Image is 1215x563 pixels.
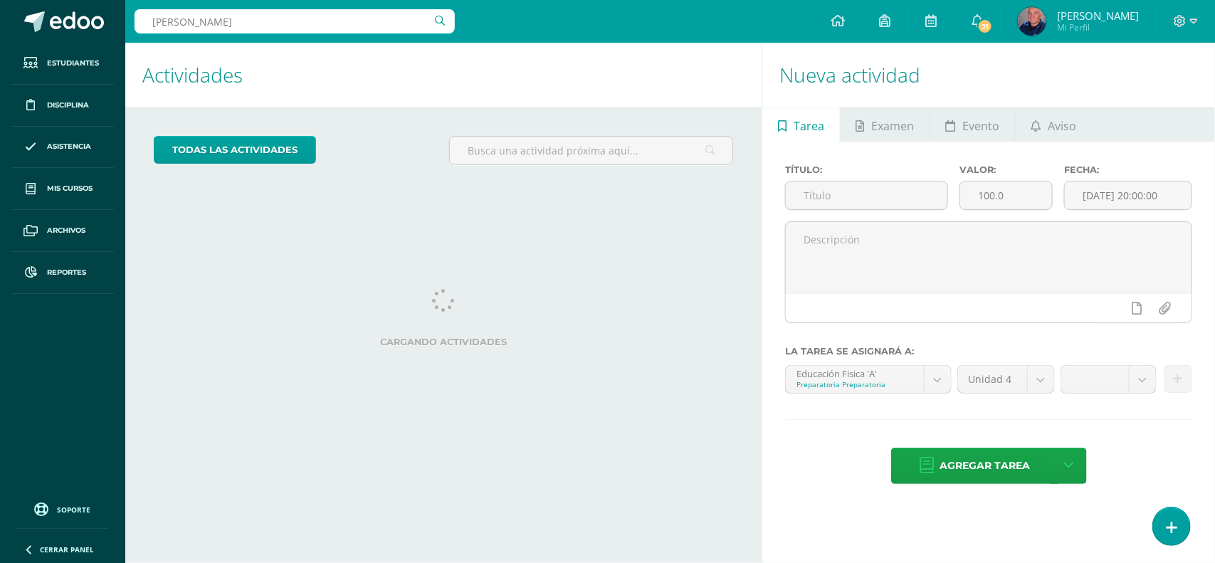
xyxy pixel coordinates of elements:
span: Tarea [794,109,824,143]
label: Cargando actividades [154,337,733,347]
a: Aviso [1016,107,1092,142]
a: Estudiantes [11,43,114,85]
input: Busca una actividad próxima aquí... [450,137,732,164]
span: Aviso [1048,109,1077,143]
a: Evento [930,107,1015,142]
span: Examen [871,109,914,143]
span: Asistencia [47,141,91,152]
h1: Nueva actividad [779,43,1198,107]
a: Archivos [11,210,114,252]
input: Fecha de entrega [1065,181,1192,209]
span: Mi Perfil [1057,21,1139,33]
input: Busca un usuario... [135,9,455,33]
div: Preparatoria Preparatoria [796,379,912,389]
a: Reportes [11,252,114,294]
span: Estudiantes [47,58,99,69]
a: Asistencia [11,127,114,169]
input: Título [786,181,947,209]
label: La tarea se asignará a: [785,346,1192,357]
span: Disciplina [47,100,89,111]
span: Evento [962,109,999,143]
img: 5300cef466ecbb4fd513dec8d12c4b23.png [1018,7,1046,36]
h1: Actividades [142,43,745,107]
span: Archivos [47,225,85,236]
label: Título: [785,164,948,175]
a: Unidad 4 [958,366,1054,393]
label: Valor: [959,164,1053,175]
span: Agregar tarea [940,448,1031,483]
a: Examen [841,107,930,142]
a: Mis cursos [11,168,114,210]
a: todas las Actividades [154,136,316,164]
span: Unidad 4 [969,366,1016,393]
span: Reportes [47,267,86,278]
span: Soporte [58,505,91,515]
input: Puntos máximos [960,181,1052,209]
div: Educación Fisica 'A' [796,366,912,379]
a: Soporte [17,499,108,518]
a: Educación Fisica 'A'Preparatoria Preparatoria [786,366,950,393]
a: Disciplina [11,85,114,127]
span: 21 [977,19,993,34]
span: Mis cursos [47,183,93,194]
label: Fecha: [1064,164,1192,175]
a: Tarea [762,107,839,142]
span: Cerrar panel [40,544,94,554]
span: [PERSON_NAME] [1057,9,1139,23]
